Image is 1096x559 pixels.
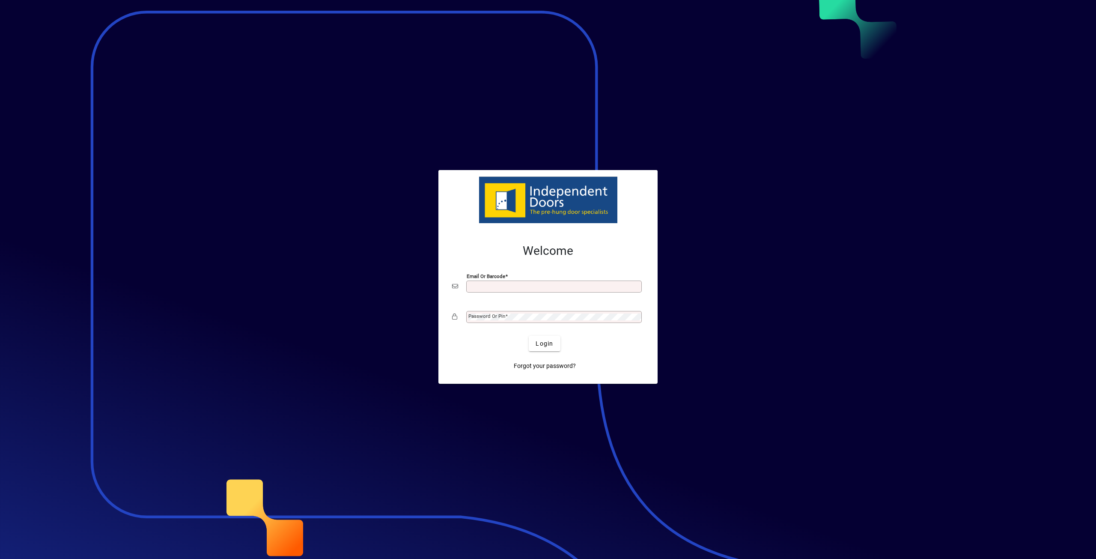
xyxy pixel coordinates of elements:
h2: Welcome [452,244,644,258]
span: Forgot your password? [514,362,576,371]
mat-label: Email or Barcode [467,273,505,279]
button: Login [529,336,560,351]
mat-label: Password or Pin [468,313,505,319]
span: Login [536,339,553,348]
a: Forgot your password? [510,358,579,374]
